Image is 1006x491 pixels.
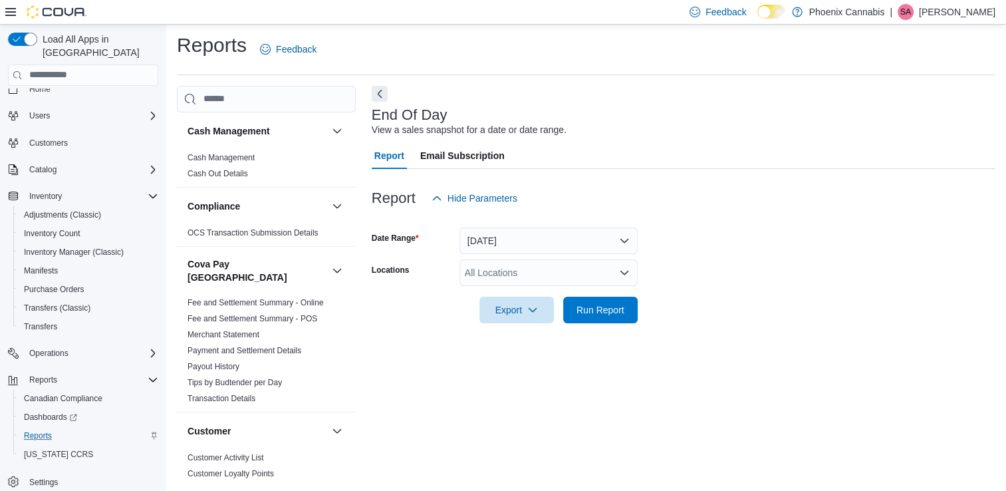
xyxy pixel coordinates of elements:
[19,226,86,242] a: Inventory Count
[19,300,96,316] a: Transfers (Classic)
[563,297,638,323] button: Run Report
[188,329,259,340] span: Merchant Statement
[24,135,73,151] a: Customers
[188,168,248,179] span: Cash Out Details
[188,345,301,356] span: Payment and Settlement Details
[188,377,282,388] span: Tips by Budtender per Day
[177,32,247,59] h1: Reports
[19,226,158,242] span: Inventory Count
[177,225,356,246] div: Compliance
[255,36,322,63] a: Feedback
[3,344,164,363] button: Operations
[188,468,274,479] span: Customer Loyalty Points
[19,263,63,279] a: Manifests
[898,4,914,20] div: Sam Abdallah
[188,200,326,213] button: Compliance
[29,375,57,385] span: Reports
[29,110,50,121] span: Users
[188,469,274,478] a: Customer Loyalty Points
[24,303,90,313] span: Transfers (Classic)
[19,428,158,444] span: Reports
[24,449,93,460] span: [US_STATE] CCRS
[188,152,255,163] span: Cash Management
[24,188,158,204] span: Inventory
[188,313,317,324] span: Fee and Settlement Summary - POS
[757,5,785,19] input: Dark Mode
[188,453,264,462] a: Customer Activity List
[372,107,447,123] h3: End Of Day
[188,257,326,284] button: Cova Pay [GEOGRAPHIC_DATA]
[13,280,164,299] button: Purchase Orders
[487,297,546,323] span: Export
[3,472,164,491] button: Settings
[372,265,410,275] label: Locations
[24,188,67,204] button: Inventory
[188,424,231,438] h3: Customer
[3,133,164,152] button: Customers
[329,123,345,139] button: Cash Management
[188,452,264,463] span: Customer Activity List
[19,207,106,223] a: Adjustments (Classic)
[329,263,345,279] button: Cova Pay [GEOGRAPHIC_DATA]
[372,233,419,244] label: Date Range
[19,391,158,407] span: Canadian Compliance
[24,247,124,257] span: Inventory Manager (Classic)
[188,314,317,323] a: Fee and Settlement Summary - POS
[177,295,356,412] div: Cova Pay [GEOGRAPHIC_DATA]
[426,185,523,212] button: Hide Parameters
[24,345,74,361] button: Operations
[29,348,68,359] span: Operations
[459,228,638,254] button: [DATE]
[188,424,326,438] button: Customer
[188,394,255,403] a: Transaction Details
[188,228,318,238] span: OCS Transaction Submission Details
[479,297,554,323] button: Export
[24,284,84,295] span: Purchase Orders
[420,142,505,169] span: Email Subscription
[188,297,324,308] span: Fee and Settlement Summary - Online
[188,361,239,372] span: Payout History
[900,4,911,20] span: SA
[276,43,316,56] span: Feedback
[24,162,62,178] button: Catalog
[24,474,63,490] a: Settings
[13,389,164,408] button: Canadian Compliance
[19,207,158,223] span: Adjustments (Classic)
[188,298,324,307] a: Fee and Settlement Summary - Online
[13,408,164,426] a: Dashboards
[188,330,259,339] a: Merchant Statement
[19,263,158,279] span: Manifests
[19,281,90,297] a: Purchase Orders
[19,319,158,335] span: Transfers
[188,378,282,387] a: Tips by Budtender per Day
[13,317,164,336] button: Transfers
[447,192,517,205] span: Hide Parameters
[29,477,58,488] span: Settings
[19,446,98,462] a: [US_STATE] CCRS
[372,86,388,102] button: Next
[13,224,164,243] button: Inventory Count
[19,409,158,425] span: Dashboards
[19,409,82,425] a: Dashboards
[24,393,102,404] span: Canadian Compliance
[809,4,885,20] p: Phoenix Cannabis
[374,142,404,169] span: Report
[13,261,164,280] button: Manifests
[13,206,164,224] button: Adjustments (Classic)
[24,372,63,388] button: Reports
[24,265,58,276] span: Manifests
[29,164,57,175] span: Catalog
[19,300,158,316] span: Transfers (Classic)
[372,123,566,137] div: View a sales snapshot for a date or date range.
[188,228,318,238] a: OCS Transaction Submission Details
[188,169,248,178] a: Cash Out Details
[24,108,158,124] span: Users
[24,412,77,422] span: Dashboards
[13,426,164,445] button: Reports
[619,267,630,278] button: Open list of options
[29,191,62,202] span: Inventory
[19,428,57,444] a: Reports
[13,299,164,317] button: Transfers (Classic)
